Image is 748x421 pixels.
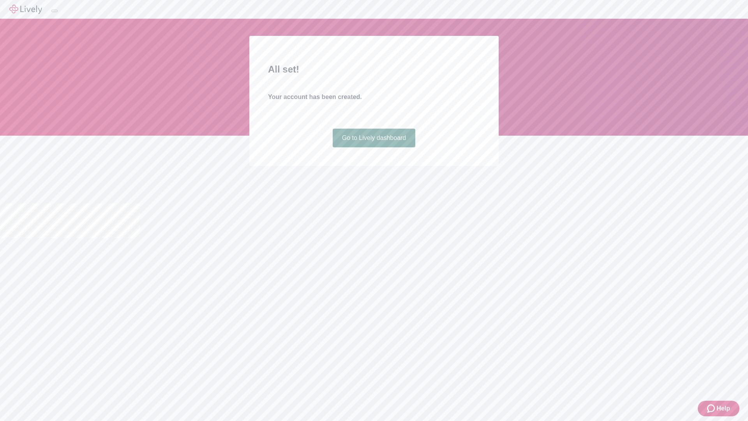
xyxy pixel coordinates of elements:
[716,404,730,413] span: Help
[51,10,58,12] button: Log out
[268,62,480,76] h2: All set!
[707,404,716,413] svg: Zendesk support icon
[268,92,480,102] h4: Your account has been created.
[9,5,42,14] img: Lively
[698,401,739,416] button: Zendesk support iconHelp
[333,129,416,147] a: Go to Lively dashboard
